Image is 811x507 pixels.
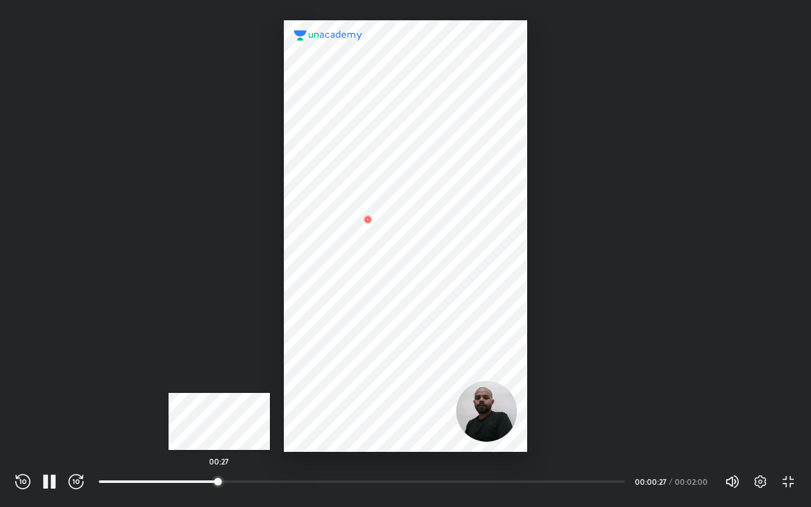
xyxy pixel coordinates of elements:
div: / [669,478,672,485]
img: logo.2a7e12a2.svg [294,30,362,41]
h5: 00:27 [209,458,229,465]
img: wMgqJGBwKWe8AAAAABJRU5ErkJggg== [361,212,376,227]
div: 00:00:27 [635,478,667,485]
div: 00:02:00 [675,478,710,485]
